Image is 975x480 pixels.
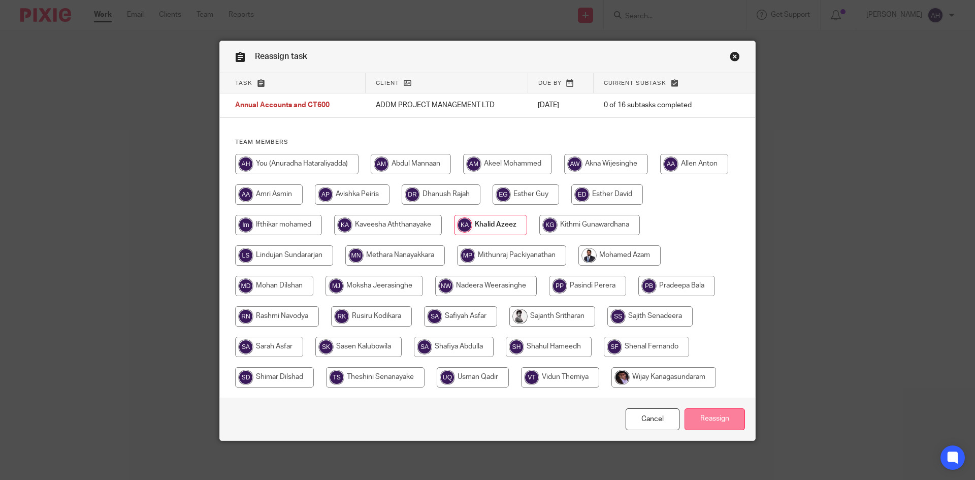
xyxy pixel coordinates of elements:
[255,52,307,60] span: Reassign task
[376,80,399,86] span: Client
[685,408,745,430] input: Reassign
[376,100,517,110] p: ADDM PROJECT MANAGEMENT LTD
[626,408,679,430] a: Close this dialog window
[594,93,720,118] td: 0 of 16 subtasks completed
[235,138,740,146] h4: Team members
[235,80,252,86] span: Task
[538,80,562,86] span: Due by
[604,80,666,86] span: Current subtask
[235,102,330,109] span: Annual Accounts and CT600
[538,100,583,110] p: [DATE]
[730,51,740,65] a: Close this dialog window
